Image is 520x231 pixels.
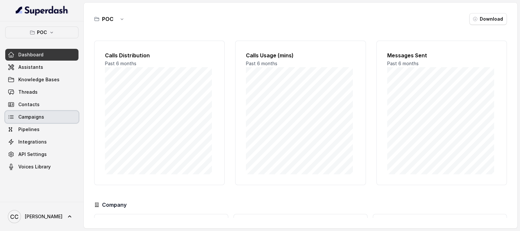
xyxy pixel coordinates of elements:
h2: Calls Usage (mins) [246,51,355,59]
span: Assistants [18,64,43,70]
button: POC [5,27,78,38]
span: Pipelines [18,126,40,133]
span: Contacts [18,101,40,108]
a: Campaigns [5,111,78,123]
h3: POC [102,15,113,23]
a: Voices Library [5,161,78,173]
button: Download [469,13,507,25]
span: Past 6 months [246,61,277,66]
p: POC [37,29,47,36]
text: CC [10,213,19,220]
a: API Settings [5,148,78,160]
span: Campaigns [18,114,44,120]
a: Threads [5,86,78,98]
span: [PERSON_NAME] [25,213,62,220]
h3: Company [102,201,127,209]
a: Knowledge Bases [5,74,78,86]
h2: Calls Distribution [105,51,214,59]
a: Pipelines [5,124,78,135]
a: Assistants [5,61,78,73]
a: Integrations [5,136,78,148]
span: API Settings [18,151,47,158]
span: Past 6 months [105,61,136,66]
a: Dashboard [5,49,78,61]
a: [PERSON_NAME] [5,207,78,226]
a: Contacts [5,99,78,110]
img: light.svg [16,5,68,16]
span: Threads [18,89,38,95]
span: Dashboard [18,51,43,58]
span: Integrations [18,139,47,145]
h2: Messages Sent [387,51,496,59]
span: Past 6 months [387,61,419,66]
span: Knowledge Bases [18,76,60,83]
span: Voices Library [18,164,51,170]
